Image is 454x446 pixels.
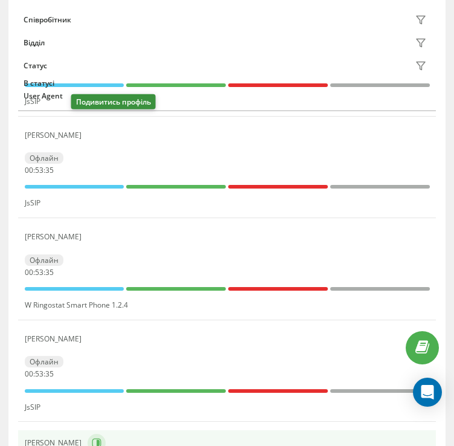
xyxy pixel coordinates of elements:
[25,267,33,277] span: 00
[35,165,43,175] span: 53
[45,267,54,277] span: 35
[25,268,54,277] div: : :
[24,79,430,88] div: В статусі
[25,198,40,208] span: JsSIP
[45,165,54,175] span: 35
[71,94,156,109] div: Подивитись профіль
[45,369,54,379] span: 35
[25,152,63,164] div: Офлайн
[25,356,63,367] div: Офлайн
[35,369,43,379] span: 53
[25,370,54,378] div: : :
[24,39,45,47] div: Відділ
[25,369,33,379] span: 00
[25,402,40,412] span: JsSIP
[25,166,54,175] div: : :
[25,165,33,175] span: 00
[25,131,85,140] div: [PERSON_NAME]
[25,300,128,310] span: W Ringostat Smart Phone 1.2.4
[24,91,430,100] div: User Agent
[25,335,85,343] div: [PERSON_NAME]
[35,267,43,277] span: 53
[24,16,71,24] div: Співробітник
[25,254,63,266] div: Офлайн
[413,378,442,407] div: Open Intercom Messenger
[24,62,47,70] div: Статус
[25,233,85,241] div: [PERSON_NAME]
